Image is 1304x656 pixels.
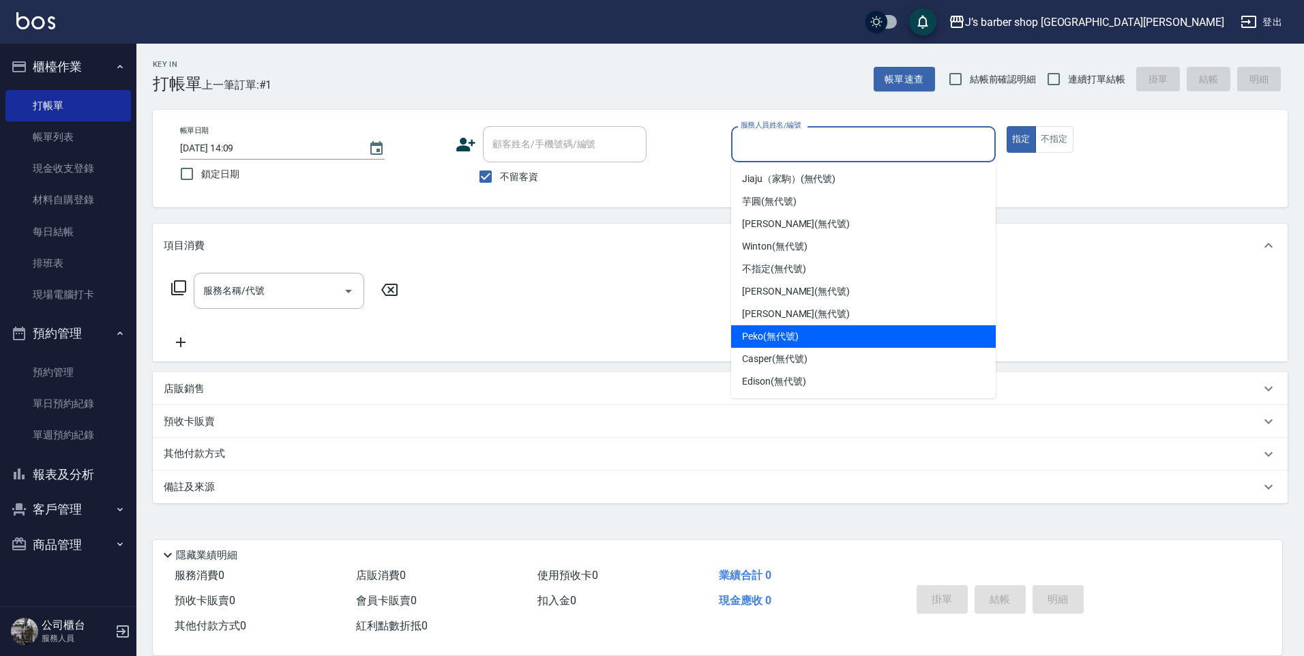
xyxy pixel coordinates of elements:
span: 預收卡販賣 0 [175,594,235,607]
div: 預收卡販賣 [153,405,1288,438]
span: 不指定 (無代號) [742,262,806,276]
img: Logo [16,12,55,29]
span: 結帳前確認明細 [970,72,1037,87]
a: 現金收支登錄 [5,153,131,184]
p: 店販銷售 [164,382,205,396]
span: 不留客資 [500,170,538,184]
label: 服務人員姓名/編號 [741,120,801,130]
button: Open [338,280,359,302]
button: 商品管理 [5,527,131,563]
p: 隱藏業績明細 [176,548,237,563]
p: 其他付款方式 [164,447,232,462]
button: 登出 [1235,10,1288,35]
button: save [909,8,936,35]
div: 其他付款方式 [153,438,1288,471]
span: [PERSON_NAME] (無代號) [742,217,850,231]
span: 會員卡販賣 0 [356,594,417,607]
button: 櫃檯作業 [5,49,131,85]
a: 打帳單 [5,90,131,121]
span: 紅利點數折抵 0 [356,619,428,632]
button: 預約管理 [5,316,131,351]
img: Person [11,618,38,645]
span: 業績合計 0 [719,569,771,582]
span: 連續打單結帳 [1068,72,1125,87]
span: 其他付款方式 0 [175,619,246,632]
span: Peko (無代號) [742,329,799,344]
div: J’s barber shop [GEOGRAPHIC_DATA][PERSON_NAME] [965,14,1224,31]
span: 扣入金 0 [537,594,576,607]
span: 現金應收 0 [719,594,771,607]
a: 材料自購登錄 [5,184,131,215]
button: J’s barber shop [GEOGRAPHIC_DATA][PERSON_NAME] [943,8,1230,36]
label: 帳單日期 [180,125,209,136]
h2: Key In [153,60,202,69]
span: 使用預收卡 0 [537,569,598,582]
a: 排班表 [5,248,131,279]
span: Winton (無代號) [742,239,807,254]
div: 備註及來源 [153,471,1288,503]
button: 不指定 [1035,126,1073,153]
a: 帳單列表 [5,121,131,153]
span: 店販消費 0 [356,569,406,582]
a: 預約管理 [5,357,131,388]
a: 現場電腦打卡 [5,279,131,310]
p: 預收卡販賣 [164,415,215,429]
button: 指定 [1007,126,1036,153]
span: [PERSON_NAME] (無代號) [742,307,850,321]
span: Jiaju（家駒） (無代號) [742,172,835,186]
p: 服務人員 [42,632,111,644]
div: 店販銷售 [153,372,1288,405]
a: 單週預約紀錄 [5,419,131,451]
span: 上一筆訂單:#1 [202,76,272,93]
button: 報表及分析 [5,457,131,492]
span: Edison (無代號) [742,374,805,389]
p: 項目消費 [164,239,205,253]
button: 客戶管理 [5,492,131,527]
button: Choose date, selected date is 2025-08-23 [360,132,393,165]
p: 備註及來源 [164,480,215,494]
span: 鎖定日期 [201,167,239,181]
h3: 打帳單 [153,74,202,93]
h5: 公司櫃台 [42,618,111,632]
div: 項目消費 [153,224,1288,267]
button: 帳單速查 [874,67,935,92]
span: [PERSON_NAME] (無代號) [742,284,850,299]
a: 單日預約紀錄 [5,388,131,419]
a: 每日結帳 [5,216,131,248]
span: 服務消費 0 [175,569,224,582]
input: YYYY/MM/DD hh:mm [180,137,355,160]
span: 芋圓 (無代號) [742,194,797,209]
span: Casper (無代號) [742,352,807,366]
